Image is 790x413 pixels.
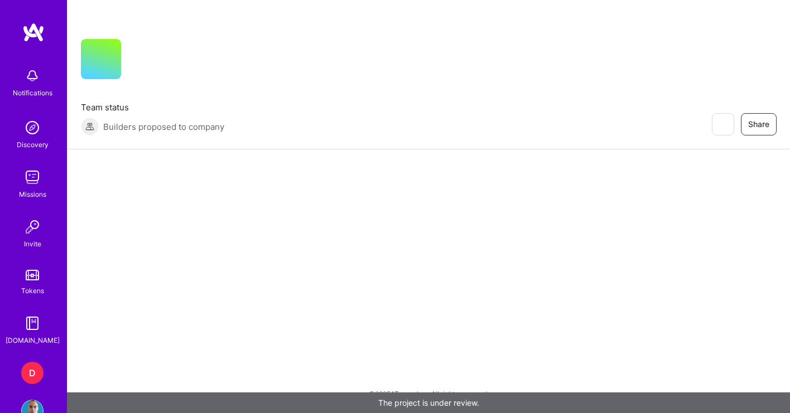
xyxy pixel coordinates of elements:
span: Team status [81,101,224,113]
img: discovery [21,116,44,139]
a: D [18,362,46,384]
span: Share [748,119,769,130]
img: guide book [21,312,44,334]
img: teamwork [21,166,44,188]
i: icon CompanyGray [134,57,143,66]
span: Builders proposed to company [103,121,224,133]
div: Invite [24,238,41,250]
img: tokens [26,270,39,280]
div: [DOMAIN_NAME] [6,334,60,346]
button: Share [741,113,777,135]
div: D [21,362,44,384]
img: bell [21,65,44,87]
div: Discovery [17,139,49,150]
img: Builders proposed to company [81,118,99,135]
i: icon EyeClosed [718,120,727,129]
img: Invite [21,216,44,238]
div: Tokens [21,285,44,297]
div: The project is under review. [67,392,790,413]
div: Notifications [13,87,52,99]
img: logo [22,22,45,42]
div: Missions [19,188,46,200]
